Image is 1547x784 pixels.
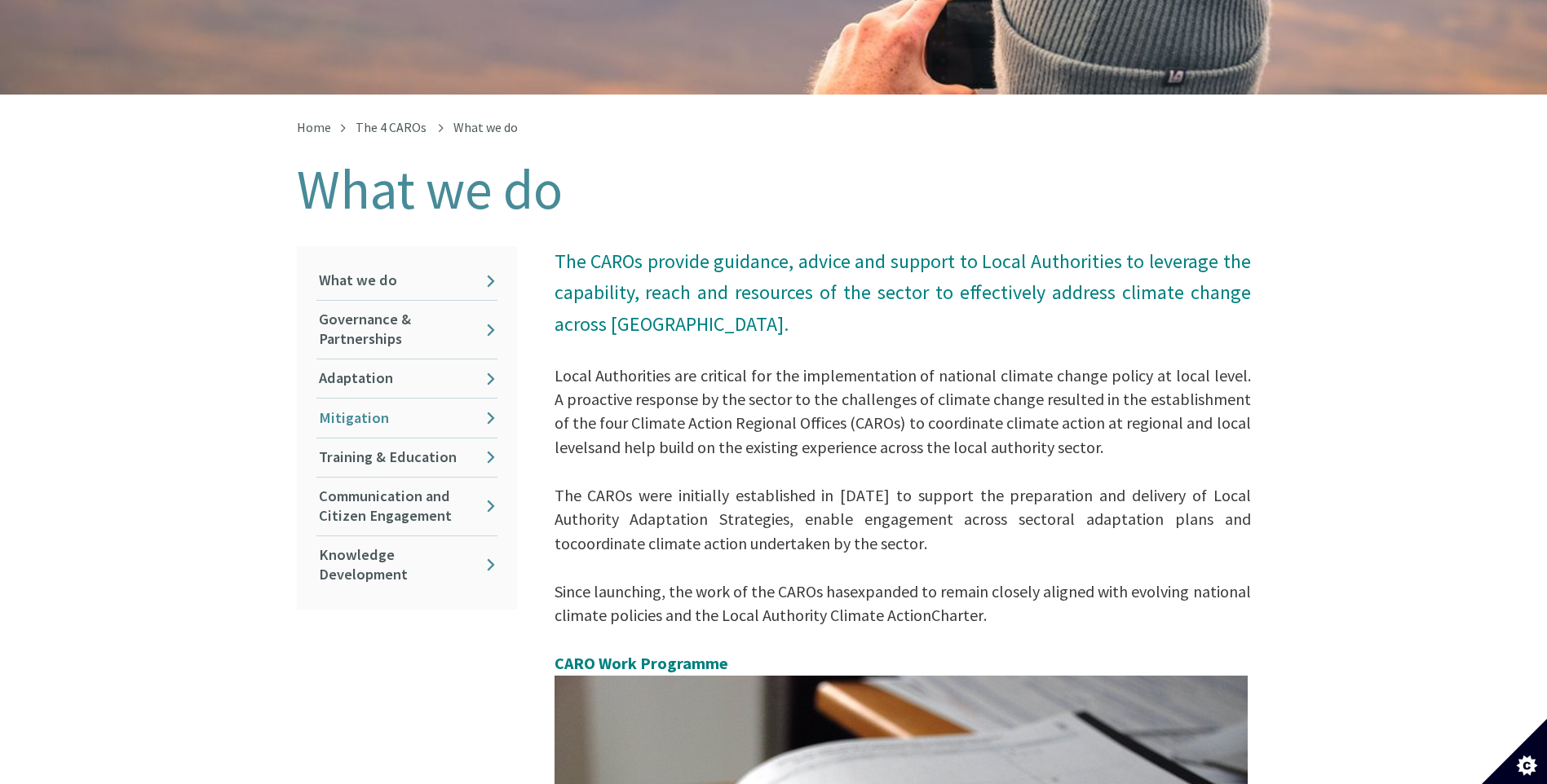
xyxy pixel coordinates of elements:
span: What we do [453,119,518,135]
span: and help build on the existing experience across the local authority sector. [594,437,1103,457]
span: expanded to remain closely aligned with evolving national climate policies and the Local Authorit... [555,581,1251,625]
span: The CAROs were initially established in [DATE] to support the preparation and delivery of Local A... [555,485,1251,553]
a: Governance & Partnerships [316,301,497,359]
a: Communication and Citizen Engagement [316,478,497,535]
h1: What we do [297,160,1251,220]
span: coordinate climate action undertaken by the sector. Since launching, the work of the CAROs has [555,533,927,601]
span: Charter. [931,605,987,625]
span: Local Authorities are critical for the implementation of national climate change policy at local ... [555,365,1251,457]
span: ​CARO Work Programme [555,653,728,673]
a: Home [297,119,331,135]
span: The CAROs provide guidance, advice and support to Local Authorities to leverage the capability, r... [555,249,1251,337]
a: Adaptation [316,359,497,398]
a: Training & Education [316,438,497,477]
a: Knowledge Development [316,536,497,594]
a: Mitigation [316,399,497,437]
button: Set cookie preferences [1482,719,1547,784]
a: What we do [316,262,497,300]
a: The 4 CAROs [356,119,427,135]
